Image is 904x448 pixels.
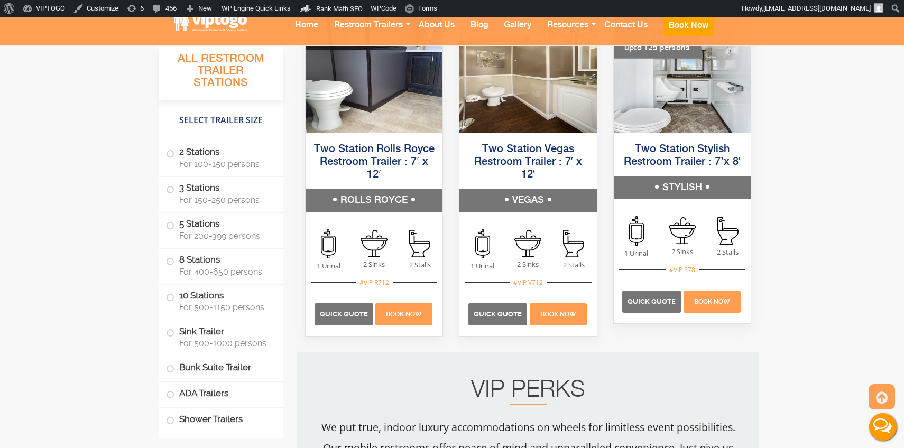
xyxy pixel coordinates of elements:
span: For 400-650 persons [179,266,270,276]
h4: Select Trailer Size [159,105,283,136]
span: 1 Urinal [306,261,351,271]
img: an icon of urinal [629,216,644,246]
div: #VIP S78 [666,265,699,275]
span: 2 Sinks [659,247,705,257]
img: Side view of two station restroom trailer with separate doors for males and females [459,11,596,133]
img: an icon of sink [514,230,541,257]
h5: ROLLS ROYCE [306,189,442,212]
span: For 150-250 persons [179,195,270,205]
h2: VIP PERKS [318,379,738,405]
label: Sink Trailer [166,320,275,353]
span: Rank Math SEO [316,5,363,13]
button: Book Now [663,16,714,36]
a: Book Now [528,309,588,318]
a: Book Now [682,296,742,305]
a: Two Station Vegas Restroom Trailer : 7′ x 12′ [474,144,582,180]
label: ADA Trailers [166,382,275,405]
a: Book Now [656,11,722,59]
span: For 200-399 persons [179,231,270,241]
a: Resources [539,11,596,53]
span: 1 Urinal [614,248,659,258]
div: #VIP V712 [510,277,547,287]
span: Quick Quote [474,310,522,318]
img: an icon of sink [361,230,388,257]
span: Book Now [694,298,730,305]
label: 3 Stations [166,177,275,210]
h5: VEGAS [459,189,596,212]
a: Restroom Trailers [326,11,411,53]
h5: STYLISH [614,176,751,199]
button: Live Chat [862,406,904,448]
label: Shower Trailers [166,408,275,431]
span: 2 Stalls [397,260,442,270]
span: For 500-1150 persons [179,302,270,312]
span: 2 Stalls [705,247,751,257]
label: 5 Stations [166,213,275,246]
span: 2 Stalls [551,260,596,270]
img: an icon of sink [669,217,696,244]
span: Book Now [386,311,422,318]
img: an icon of urinal [321,229,336,258]
img: an icon of stall [717,217,739,245]
span: For 100-150 persons [179,159,270,169]
label: 2 Stations [166,141,275,174]
a: Quick Quote [622,296,682,305]
label: 10 Stations [166,284,275,317]
span: For 500-1000 persons [179,338,270,348]
a: Blog [463,11,496,53]
span: Quick Quote [320,310,368,318]
img: an icon of stall [563,230,584,257]
span: 2 Sinks [505,259,551,269]
a: Quick Quote [468,309,528,318]
a: Home [287,11,326,53]
label: Bunk Suite Trailer [166,356,275,379]
a: About Us [411,11,463,53]
span: 1 Urinal [459,261,505,271]
span: [EMAIL_ADDRESS][DOMAIN_NAME] [763,4,871,12]
img: an icon of urinal [475,229,490,258]
span: Book Now [540,311,576,318]
img: Side view of two station restroom trailer with separate doors for males and females [306,11,442,133]
img: A mini restroom trailer with two separate stations and separate doors for males and females [614,11,751,133]
a: Contact Us [596,11,656,53]
span: 2 Sinks [351,259,396,269]
a: Two Station Stylish Restroom Trailer : 7’x 8′ [624,144,741,167]
a: Gallery [496,11,539,53]
h3: All Restroom Trailer Stations [159,49,283,100]
a: Quick Quote [315,309,374,318]
a: Book Now [374,309,434,318]
img: an icon of stall [409,230,430,257]
span: Quick Quote [628,297,676,305]
label: 8 Stations [166,249,275,282]
a: Two Station Rolls Royce Restroom Trailer : 7′ x 12′ [314,144,435,180]
div: #VIP R712 [356,277,393,287]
